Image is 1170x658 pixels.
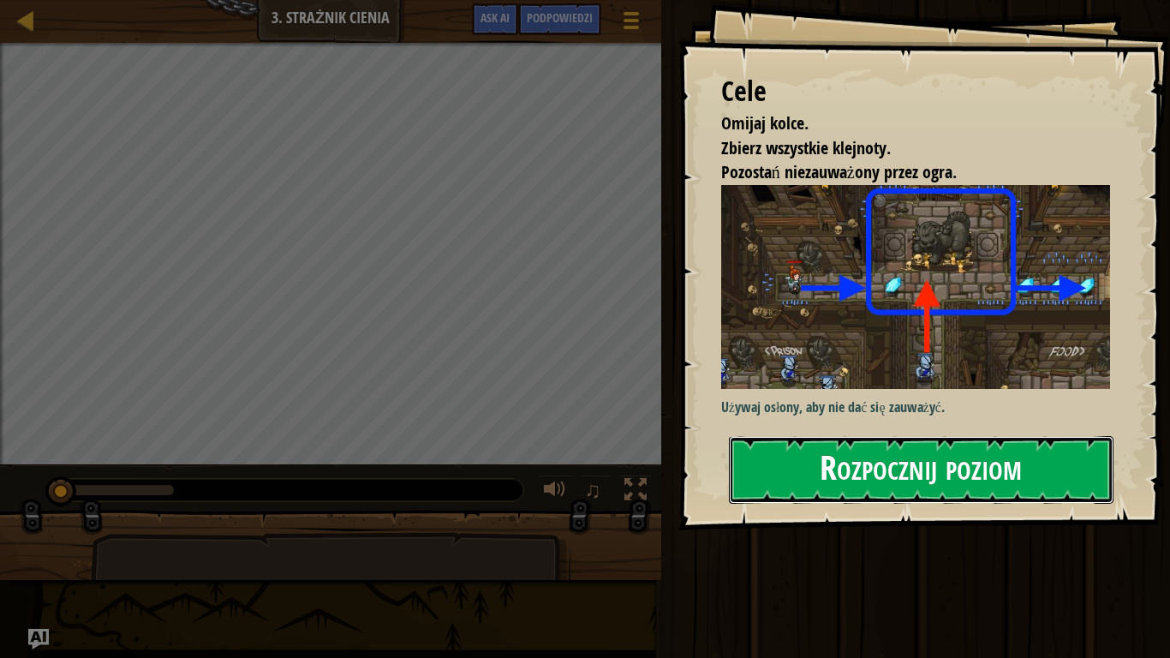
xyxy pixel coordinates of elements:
[721,398,1123,417] p: Używaj osłony, aby nie dać się zauważyć.
[538,475,572,510] button: Dopasuj głośność
[700,160,1106,185] li: Pozostań niezauważony przez ogra.
[618,475,653,510] button: Toggle fullscreen
[721,185,1123,389] img: Shadow guard
[721,72,1110,111] div: Cele
[584,477,601,503] span: ♫
[527,9,593,26] span: Podpowiedzi
[700,111,1106,136] li: Omijaj kolce.
[721,136,891,159] span: Zbierz wszystkie klejnoty.
[700,136,1106,161] li: Zbierz wszystkie klejnoty.
[729,436,1113,504] button: Rozpocznij poziom
[581,475,610,510] button: ♫
[721,111,809,135] span: Omijaj kolce.
[472,3,518,35] button: Ask AI
[28,629,49,649] button: Ask AI
[721,160,957,183] span: Pozostań niezauważony przez ogra.
[481,9,510,26] span: Ask AI
[610,3,653,44] button: Pokaż menu gry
